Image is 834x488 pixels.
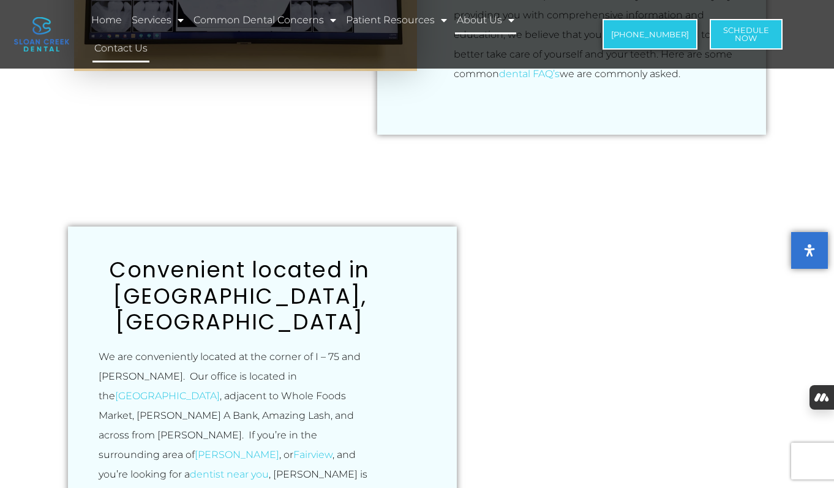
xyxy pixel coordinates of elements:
[417,187,760,370] iframe: sloan creek dental
[190,468,269,480] a: dentist near you
[195,449,279,460] a: [PERSON_NAME]
[192,6,338,34] a: Common Dental Concerns
[710,19,783,50] a: ScheduleNow
[603,19,697,50] a: [PHONE_NUMBER]
[89,6,572,62] nav: Menu
[344,6,449,34] a: Patient Resources
[130,6,186,34] a: Services
[99,257,380,335] h2: Convenient located in [GEOGRAPHIC_DATA], [GEOGRAPHIC_DATA]
[293,449,332,460] a: Fairview
[611,31,689,39] span: [PHONE_NUMBER]
[92,34,149,62] a: Contact Us
[723,26,769,42] span: Schedule Now
[791,232,828,269] button: Open Accessibility Panel
[499,68,560,80] a: dental FAQ’s
[455,6,516,34] a: About Us
[115,390,220,402] a: [GEOGRAPHIC_DATA]
[14,17,69,51] img: logo
[89,6,124,34] a: Home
